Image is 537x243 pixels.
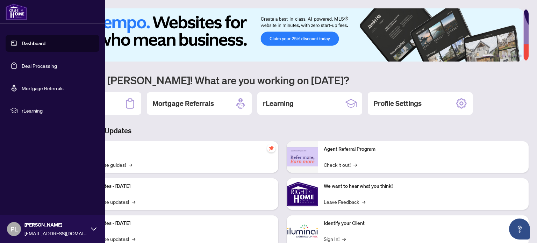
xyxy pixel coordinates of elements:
img: Slide 0 [36,8,523,62]
button: 5 [513,55,516,57]
span: → [132,198,135,206]
span: → [362,198,365,206]
p: Agent Referral Program [324,145,523,153]
h2: Mortgage Referrals [152,99,214,108]
span: → [129,161,132,169]
h3: Brokerage & Industry Updates [36,126,529,136]
h1: Welcome back [PERSON_NAME]! What are you working on [DATE]? [36,73,529,87]
a: Dashboard [22,40,45,47]
p: Platform Updates - [DATE] [73,183,273,190]
button: 2 [496,55,499,57]
span: → [132,235,135,243]
span: → [342,235,346,243]
button: Open asap [509,219,530,240]
a: Check it out!→ [324,161,357,169]
img: We want to hear what you think! [287,178,318,210]
button: 3 [502,55,505,57]
a: Deal Processing [22,63,57,69]
h2: rLearning [263,99,294,108]
a: Sign In!→ [324,235,346,243]
span: rLearning [22,107,94,114]
h2: Profile Settings [373,99,422,108]
span: PL [10,224,18,234]
span: [PERSON_NAME] [24,221,87,229]
p: We want to hear what you think! [324,183,523,190]
p: Identify your Client [324,220,523,227]
img: logo [6,3,27,20]
p: Self-Help [73,145,273,153]
button: 1 [482,55,494,57]
p: Platform Updates - [DATE] [73,220,273,227]
a: Mortgage Referrals [22,85,64,91]
a: Leave Feedback→ [324,198,365,206]
button: 6 [519,55,522,57]
span: → [353,161,357,169]
button: 4 [508,55,510,57]
img: Agent Referral Program [287,147,318,166]
span: pushpin [267,144,275,152]
span: [EMAIL_ADDRESS][DOMAIN_NAME] [24,229,87,237]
